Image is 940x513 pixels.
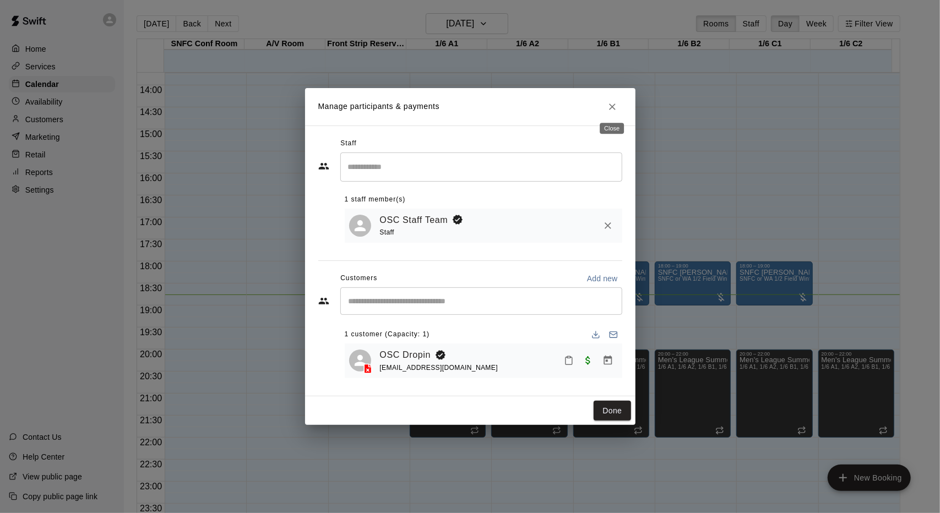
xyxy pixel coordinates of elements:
button: Remove [598,216,618,236]
button: Email participants [605,326,622,343]
div: OSC Dropin [349,350,371,372]
a: OSC Staff Team [380,213,448,227]
span: Paid with Cash [578,356,598,365]
button: Download list [587,326,605,343]
span: 1 customer (Capacity: 1) [345,326,430,343]
span: 1 staff member(s) [345,191,406,209]
span: Staff [380,228,394,236]
span: Customers [340,270,377,287]
svg: Customers [318,296,329,307]
a: OSC Dropin [380,348,431,362]
button: Mark attendance [559,351,578,370]
div: Close [600,123,624,134]
span: Staff [340,135,356,152]
p: Manage participants & payments [318,101,440,112]
svg: Booking Owner [435,350,446,361]
svg: Staff [318,161,329,172]
button: Close [602,97,622,117]
div: OSC Staff Team [349,215,371,237]
div: Start typing to search customers... [340,287,622,315]
button: Add new [583,270,622,287]
svg: Booking Owner [452,214,463,225]
div: Search staff [340,152,622,182]
button: Done [594,401,631,421]
button: Manage bookings & payment [598,351,618,370]
span: [EMAIL_ADDRESS][DOMAIN_NAME] [380,364,498,372]
p: Add new [587,273,618,284]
